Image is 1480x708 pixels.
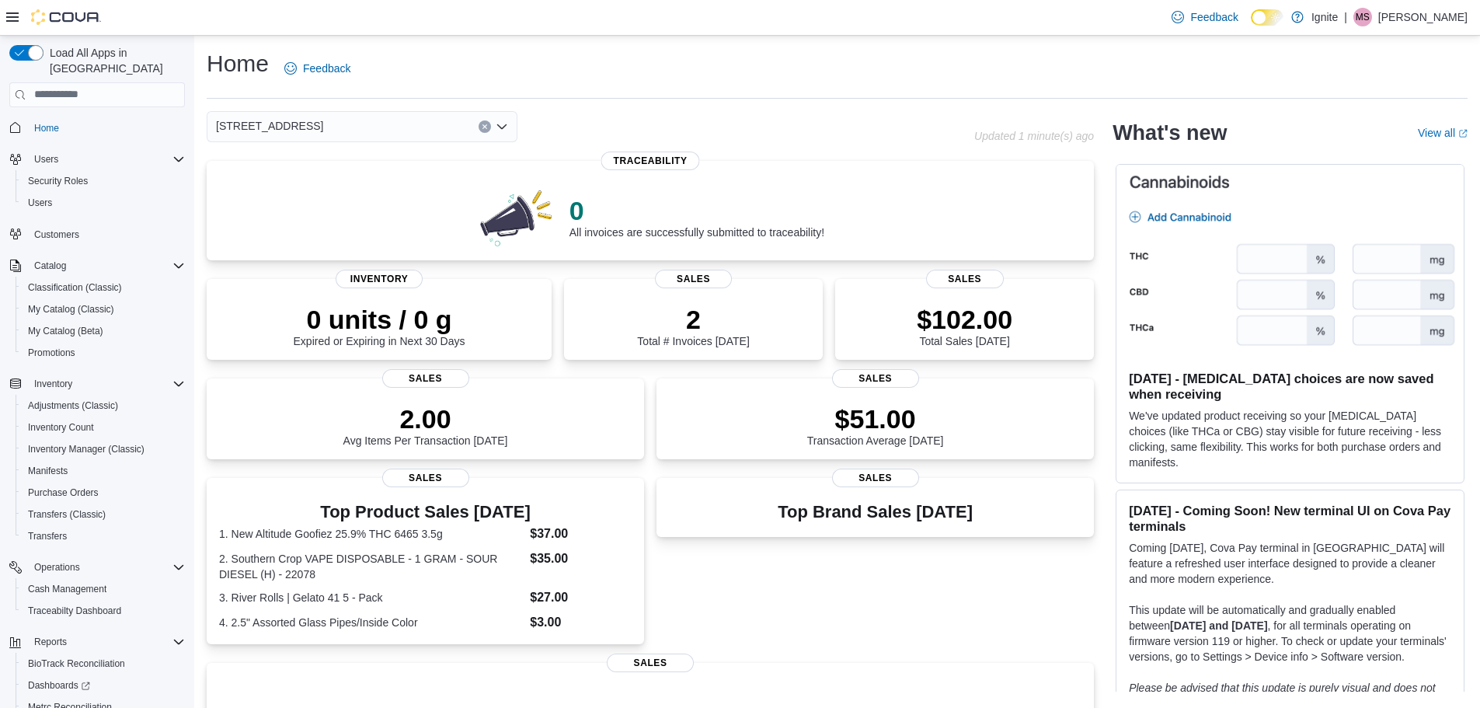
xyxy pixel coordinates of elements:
button: Inventory Count [16,417,191,438]
span: Traceability [601,152,700,170]
button: Promotions [16,342,191,364]
span: Transfers (Classic) [22,505,185,524]
button: Cash Management [16,578,191,600]
button: Transfers [16,525,191,547]
svg: External link [1458,129,1468,138]
h3: [DATE] - [MEDICAL_DATA] choices are now saved when receiving [1129,371,1451,402]
span: Load All Apps in [GEOGRAPHIC_DATA] [44,45,185,76]
span: BioTrack Reconciliation [22,654,185,673]
h1: Home [207,48,269,79]
span: Inventory Count [28,421,94,434]
button: Users [3,148,191,170]
span: Users [28,150,185,169]
button: Transfers (Classic) [16,504,191,525]
span: Security Roles [28,175,88,187]
span: Promotions [28,347,75,359]
button: Inventory Manager (Classic) [16,438,191,460]
a: Customers [28,225,85,244]
a: Dashboards [22,676,96,695]
span: Inventory [28,375,185,393]
span: Transfers [28,530,67,542]
span: Users [34,153,58,166]
span: Transfers (Classic) [28,508,106,521]
button: Inventory [3,373,191,395]
span: Dashboards [22,676,185,695]
dt: 1. New Altitude Goofiez 25.9% THC 6465 3.5g [219,526,524,542]
div: All invoices are successfully submitted to traceability! [569,195,824,239]
button: Operations [28,558,86,577]
a: Adjustments (Classic) [22,396,124,415]
span: MS [1356,8,1370,26]
span: Home [28,118,185,138]
span: Cash Management [22,580,185,598]
a: My Catalog (Classic) [22,300,120,319]
div: Transaction Average [DATE] [807,403,944,447]
dd: $35.00 [530,549,632,568]
div: Avg Items Per Transaction [DATE] [343,403,508,447]
button: Users [16,192,191,214]
h2: What's new [1113,120,1227,145]
a: BioTrack Reconciliation [22,654,131,673]
span: My Catalog (Beta) [28,325,103,337]
span: Users [22,194,185,212]
span: Customers [34,228,79,241]
span: Transfers [22,527,185,546]
dd: $27.00 [530,588,632,607]
button: Security Roles [16,170,191,192]
input: Dark Mode [1251,9,1283,26]
span: Users [28,197,52,209]
span: Traceabilty Dashboard [28,605,121,617]
p: Ignite [1311,8,1338,26]
button: Inventory [28,375,78,393]
div: Total Sales [DATE] [917,304,1012,347]
span: Dashboards [28,679,90,692]
a: Classification (Classic) [22,278,128,297]
p: 0 units / 0 g [294,304,465,335]
span: Inventory [34,378,72,390]
span: Feedback [303,61,350,76]
a: Feedback [1165,2,1244,33]
button: Open list of options [496,120,508,133]
div: Expired or Expiring in Next 30 Days [294,304,465,347]
span: Operations [28,558,185,577]
span: Catalog [34,260,66,272]
span: Inventory Manager (Classic) [22,440,185,459]
dd: $3.00 [530,613,632,632]
span: Customers [28,225,185,244]
button: My Catalog (Beta) [16,320,191,342]
button: My Catalog (Classic) [16,298,191,320]
p: 0 [569,195,824,226]
div: Maddison Smith [1353,8,1372,26]
button: Reports [3,631,191,653]
button: Purchase Orders [16,482,191,504]
a: Purchase Orders [22,483,105,502]
span: Security Roles [22,172,185,190]
button: Clear input [479,120,491,133]
button: Customers [3,223,191,246]
span: Reports [34,636,67,648]
div: Total # Invoices [DATE] [637,304,749,347]
a: Manifests [22,462,74,480]
span: Sales [926,270,1004,288]
button: Operations [3,556,191,578]
span: [STREET_ADDRESS] [216,117,323,135]
button: Classification (Classic) [16,277,191,298]
p: 2.00 [343,403,508,434]
span: Home [34,122,59,134]
dt: 2. Southern Crop VAPE DISPOSABLE - 1 GRAM - SOUR DIESEL (H) - 22078 [219,551,524,582]
a: Transfers [22,527,73,546]
span: Sales [832,369,919,388]
span: BioTrack Reconciliation [28,657,125,670]
a: Users [22,194,58,212]
button: Reports [28,633,73,651]
h3: [DATE] - Coming Soon! New terminal UI on Cova Pay terminals [1129,503,1451,534]
span: My Catalog (Beta) [22,322,185,340]
button: Traceabilty Dashboard [16,600,191,622]
img: 0 [476,186,557,248]
button: Adjustments (Classic) [16,395,191,417]
span: Sales [655,270,733,288]
span: Traceabilty Dashboard [22,602,185,620]
h3: Top Product Sales [DATE] [219,503,632,521]
button: Home [3,117,191,139]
